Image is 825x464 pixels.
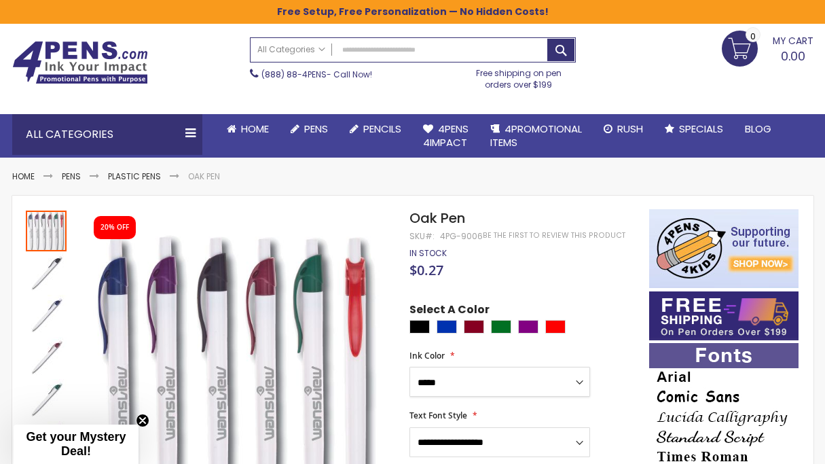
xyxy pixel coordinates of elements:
div: 4PG-9006 [440,231,483,242]
span: 0.00 [781,48,805,65]
img: 4pens 4 kids [649,209,799,288]
span: Specials [679,122,723,136]
span: Select A Color [409,302,490,321]
img: Oak Pen [26,337,67,378]
a: Plastic Pens [108,171,161,182]
div: Black [409,320,430,334]
a: 0.00 0 [722,31,813,65]
a: 4PROMOTIONALITEMS [479,114,593,158]
a: Rush [593,114,654,144]
img: Free shipping on orders over $199 [649,291,799,340]
div: Oak Pen [26,378,68,420]
span: $0.27 [409,261,443,279]
div: Blue [437,320,457,334]
div: Free shipping on pen orders over $199 [462,63,576,90]
a: Specials [654,114,734,144]
span: Oak Pen [409,209,465,228]
img: 4Pens Custom Pens and Promotional Products [12,41,148,84]
span: 4PROMOTIONAL ITEMS [490,122,582,149]
a: Pencils [339,114,412,144]
img: Oak Pen [26,421,67,462]
button: Close teaser [136,414,149,427]
a: Pens [62,171,81,182]
div: Green [491,320,511,334]
div: 20% OFF [100,223,129,232]
span: Text Font Style [409,410,467,421]
span: Ink Color [409,350,445,361]
img: Oak Pen [26,253,67,293]
span: 4Pens 4impact [423,122,469,149]
a: Blog [734,114,782,144]
div: All Categories [12,114,202,155]
span: All Categories [257,44,325,55]
span: Get your Mystery Deal! [26,430,126,458]
a: Be the first to review this product [483,230,625,240]
div: Availability [409,248,447,259]
img: Oak Pen [26,295,67,336]
div: Oak Pen [26,420,68,462]
span: Pens [304,122,328,136]
span: - Call Now! [261,69,372,80]
img: Oak Pen [26,379,67,420]
a: Pens [280,114,339,144]
div: Oak Pen [26,209,68,251]
div: Oak Pen [26,293,68,336]
div: Get your Mystery Deal!Close teaser [14,425,139,464]
span: Blog [745,122,771,136]
span: 0 [750,30,756,43]
strong: SKU [409,230,435,242]
span: Rush [617,122,643,136]
a: 4Pens4impact [412,114,479,158]
li: Oak Pen [188,171,220,182]
div: Oak Pen [26,336,68,378]
a: All Categories [251,38,332,60]
div: Red [545,320,566,334]
span: Home [241,122,269,136]
div: Oak Pen [26,251,68,293]
a: (888) 88-4PENS [261,69,327,80]
span: In stock [409,247,447,259]
div: Purple [518,320,538,334]
span: Pencils [363,122,401,136]
div: Burgundy [464,320,484,334]
a: Home [216,114,280,144]
iframe: Google Customer Reviews [713,427,825,464]
a: Home [12,171,35,182]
